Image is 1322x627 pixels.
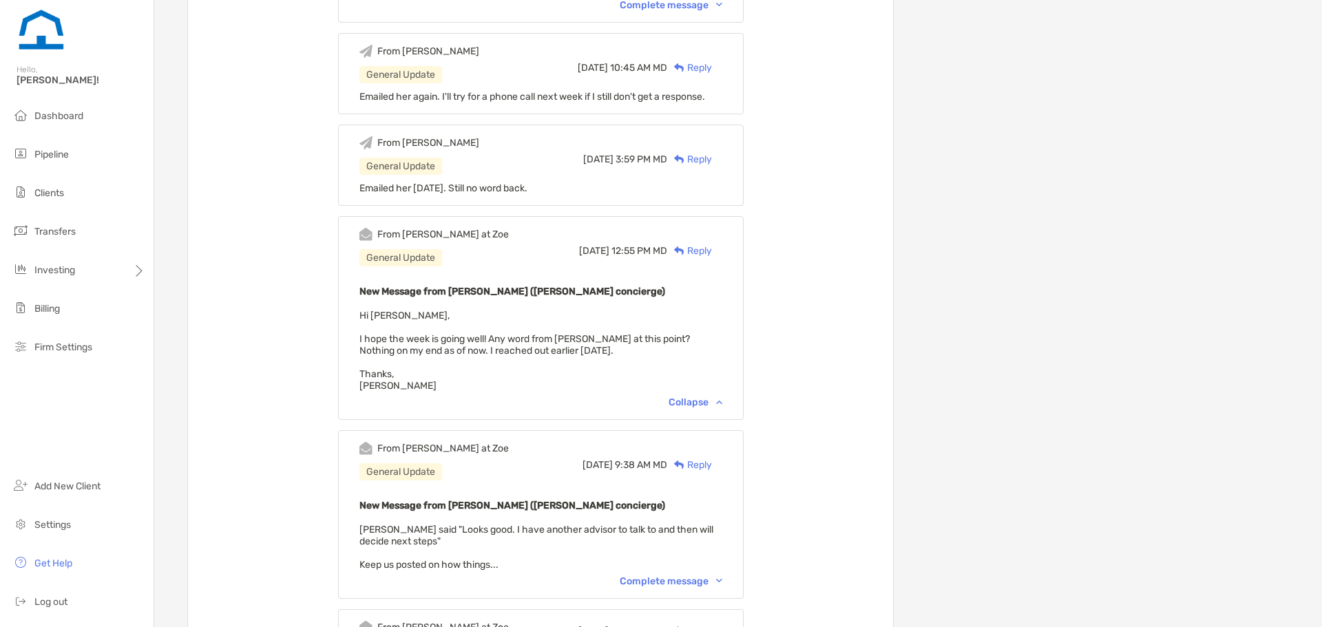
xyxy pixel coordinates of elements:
img: investing icon [12,261,29,277]
span: Hi [PERSON_NAME], I hope the week is going well! Any word from [PERSON_NAME] at this point? Nothi... [359,310,690,392]
b: New Message from [PERSON_NAME] ([PERSON_NAME] concierge) [359,286,665,297]
div: From [PERSON_NAME] [377,137,479,149]
div: From [PERSON_NAME] [377,45,479,57]
img: Reply icon [674,155,684,164]
span: [DATE] [578,62,608,74]
img: Zoe Logo [17,6,66,55]
span: 9:38 AM MD [615,459,667,471]
img: Chevron icon [716,579,722,583]
span: Get Help [34,557,72,569]
span: Add New Client [34,480,101,492]
span: Transfers [34,226,76,237]
img: settings icon [12,516,29,532]
img: Event icon [359,228,373,241]
img: logout icon [12,593,29,609]
img: Event icon [359,136,373,149]
img: Reply icon [674,63,684,72]
div: From [PERSON_NAME] at Zoe [377,229,509,240]
div: General Update [359,249,442,266]
div: Reply [667,61,712,75]
span: 3:59 PM MD [616,153,667,165]
img: Event icon [359,45,373,58]
img: billing icon [12,299,29,316]
div: Reply [667,458,712,472]
img: pipeline icon [12,145,29,162]
img: firm-settings icon [12,338,29,354]
span: Emailed her again. I'll try for a phone call next week if I still don't get a response. [359,91,705,103]
img: transfers icon [12,222,29,239]
img: dashboard icon [12,107,29,123]
span: Pipeline [34,149,69,160]
div: General Update [359,66,442,83]
div: Complete message [620,575,722,587]
span: [DATE] [579,245,609,257]
div: From [PERSON_NAME] at Zoe [377,443,509,454]
img: Reply icon [674,246,684,255]
img: Reply icon [674,460,684,469]
div: Reply [667,152,712,167]
span: [PERSON_NAME]! [17,74,145,86]
img: get-help icon [12,554,29,571]
span: [DATE] [583,459,613,471]
span: [DATE] [583,153,613,165]
span: [PERSON_NAME] said "Looks good. I have another advisor to talk to and then will decide next steps... [359,524,713,571]
img: add_new_client icon [12,477,29,493]
span: Investing [34,264,75,276]
span: Billing [34,303,60,315]
div: Reply [667,244,712,258]
span: 10:45 AM MD [610,62,667,74]
img: Chevron icon [716,400,722,404]
b: New Message from [PERSON_NAME] ([PERSON_NAME] concierge) [359,500,665,511]
span: Firm Settings [34,341,92,353]
span: Clients [34,187,64,199]
span: Settings [34,519,71,531]
span: Log out [34,596,67,608]
img: clients icon [12,184,29,200]
span: Dashboard [34,110,83,122]
div: General Update [359,463,442,480]
span: Emailed her [DATE]. Still no word back. [359,182,527,194]
span: 12:55 PM MD [611,245,667,257]
div: General Update [359,158,442,175]
div: Collapse [669,396,722,408]
img: Event icon [359,442,373,455]
img: Chevron icon [716,3,722,7]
